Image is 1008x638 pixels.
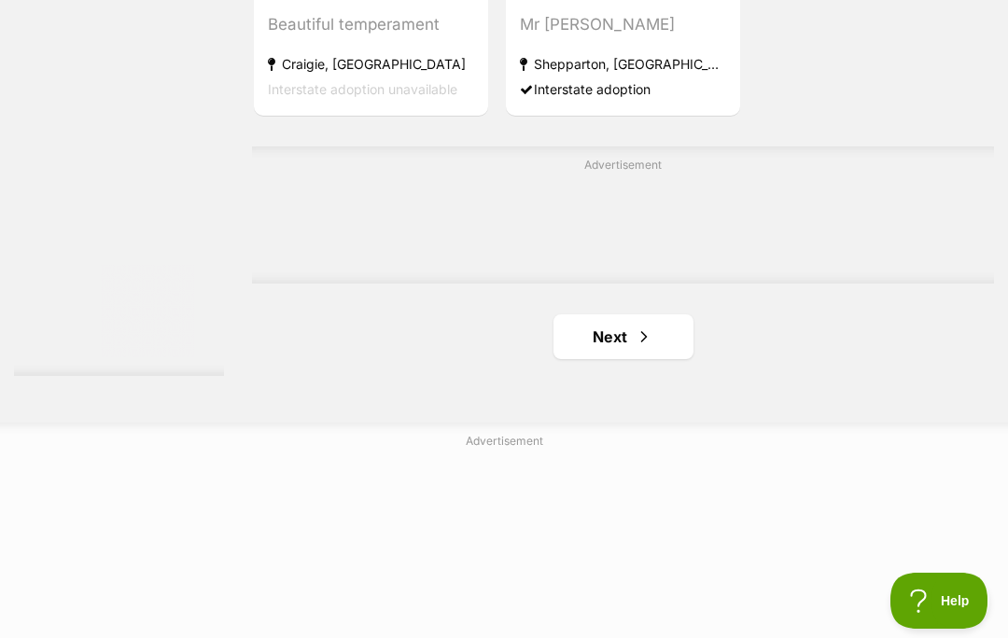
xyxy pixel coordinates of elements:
div: Mr [PERSON_NAME] [520,13,726,38]
div: Beautiful temperament [268,13,474,38]
nav: Pagination [252,314,994,359]
iframe: Help Scout Beacon - Open [890,573,989,629]
a: Next page [553,314,693,359]
div: Advertisement [252,146,994,284]
strong: Shepparton, [GEOGRAPHIC_DATA] [520,52,726,77]
span: Interstate adoption unavailable [268,82,457,98]
div: Interstate adoption [520,77,726,103]
strong: Craigie, [GEOGRAPHIC_DATA] [268,52,474,77]
iframe: Advertisement [284,181,963,265]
